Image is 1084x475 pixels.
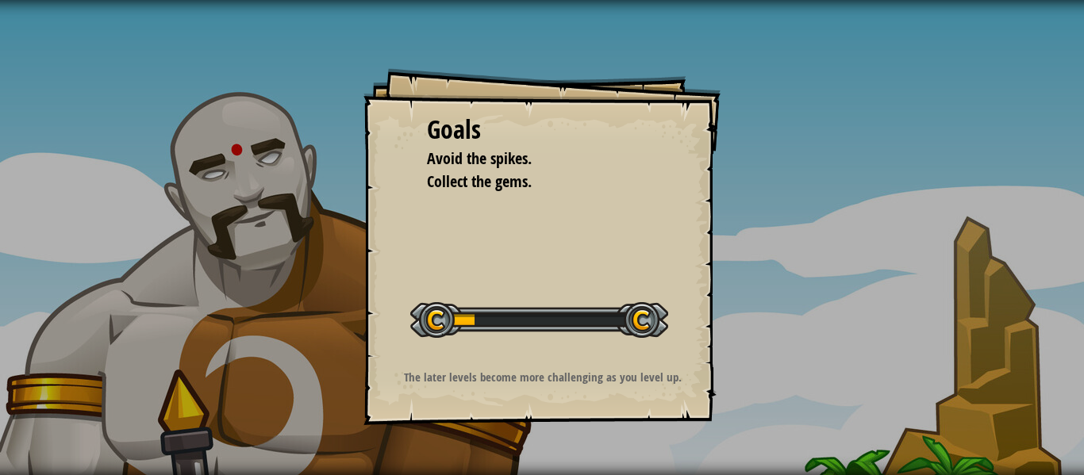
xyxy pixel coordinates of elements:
[427,147,532,169] span: Avoid the spikes.
[383,369,702,385] p: The later levels become more challenging as you level up.
[407,170,653,193] li: Collect the gems.
[427,170,532,192] span: Collect the gems.
[407,147,653,170] li: Avoid the spikes.
[427,112,657,148] div: Goals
